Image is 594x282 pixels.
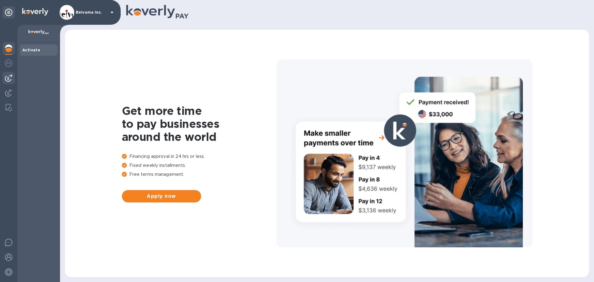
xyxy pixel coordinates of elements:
h1: Get more time to pay businesses around the world [122,104,277,143]
button: Apply now [122,190,201,202]
p: Free terms management. [122,171,277,178]
p: Fixed weekly installments. [122,162,277,169]
p: Beivuma Inc. [76,10,107,15]
img: Logo [22,8,48,15]
div: Unpin categories [2,6,15,19]
p: Financing approval in 24 hrs or less. [122,153,277,160]
b: Activate [22,48,40,52]
img: Foreign exchange [5,59,12,67]
span: Apply now [127,193,196,200]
